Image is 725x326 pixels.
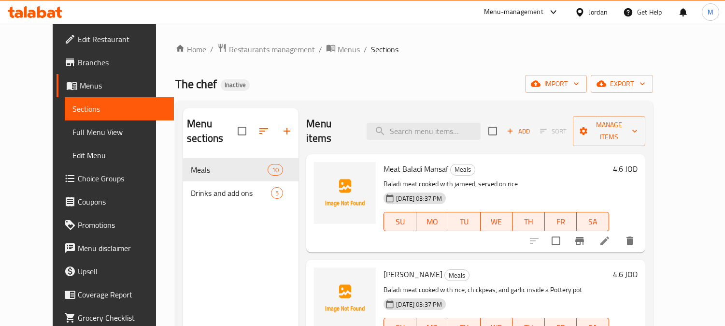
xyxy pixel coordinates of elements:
[452,215,477,229] span: TU
[483,121,503,141] span: Select section
[367,123,481,140] input: search
[65,97,174,120] a: Sections
[57,190,174,213] a: Coupons
[57,213,174,237] a: Promotions
[57,51,174,74] a: Branches
[484,6,543,18] div: Menu-management
[268,165,283,175] span: 10
[512,212,545,231] button: TH
[78,266,166,277] span: Upsell
[78,173,166,184] span: Choice Groups
[271,187,283,199] div: items
[57,260,174,283] a: Upsell
[338,44,360,55] span: Menus
[175,73,217,95] span: The chef
[503,124,534,139] button: Add
[581,119,638,143] span: Manage items
[72,103,166,115] span: Sections
[546,231,566,251] span: Select to update
[275,119,299,143] button: Add section
[306,117,355,146] h2: Menu items
[314,162,376,224] img: Meat Baladi Mansaf
[80,80,166,91] span: Menus
[481,212,513,231] button: WE
[78,219,166,231] span: Promotions
[618,229,641,252] button: delete
[268,164,283,176] div: items
[65,120,174,144] a: Full Menu View
[450,164,475,176] div: Meals
[573,116,645,146] button: Manage items
[57,283,174,306] a: Coverage Report
[392,194,446,203] span: [DATE] 03:37 PM
[534,124,573,139] span: Select section first
[72,126,166,138] span: Full Menu View
[549,215,573,229] span: FR
[78,196,166,207] span: Coupons
[326,43,360,56] a: Menus
[221,81,250,89] span: Inactive
[371,44,398,55] span: Sections
[65,144,174,167] a: Edit Menu
[416,212,449,231] button: MO
[589,7,608,17] div: Jordan
[388,215,412,229] span: SU
[187,117,238,146] h2: Menu sections
[191,164,268,176] span: Meals
[384,178,609,190] p: Baladi meat cooked with jameed, served on rice
[484,215,509,229] span: WE
[191,187,271,199] span: Drinks and add ons
[57,28,174,51] a: Edit Restaurant
[319,44,322,55] li: /
[364,44,367,55] li: /
[217,43,315,56] a: Restaurants management
[229,44,315,55] span: Restaurants management
[183,181,299,205] div: Drinks and add ons5
[183,158,299,181] div: Meals10
[420,215,445,229] span: MO
[232,121,252,141] span: Select all sections
[525,75,587,93] button: import
[384,267,442,282] span: [PERSON_NAME]
[210,44,213,55] li: /
[78,289,166,300] span: Coverage Report
[598,78,645,90] span: export
[505,126,531,137] span: Add
[175,44,206,55] a: Home
[591,75,653,93] button: export
[392,300,446,309] span: [DATE] 03:37 PM
[252,119,275,143] span: Sort sections
[445,270,469,281] span: Meals
[503,124,534,139] span: Add item
[175,43,653,56] nav: breadcrumb
[516,215,541,229] span: TH
[78,33,166,45] span: Edit Restaurant
[577,212,609,231] button: SA
[384,212,416,231] button: SU
[533,78,579,90] span: import
[72,149,166,161] span: Edit Menu
[451,164,475,175] span: Meals
[57,237,174,260] a: Menu disclaimer
[57,74,174,97] a: Menus
[568,229,591,252] button: Branch-specific-item
[384,162,448,176] span: Meat Baladi Mansaf
[708,7,713,17] span: M
[221,79,250,91] div: Inactive
[183,154,299,208] nav: Menu sections
[448,212,481,231] button: TU
[581,215,605,229] span: SA
[613,162,638,176] h6: 4.6 JOD
[599,235,611,247] a: Edit menu item
[444,269,469,281] div: Meals
[78,242,166,254] span: Menu disclaimer
[384,284,609,296] p: Baladi meat cooked with rice, chickpeas, and garlic inside a Pottery pot
[545,212,577,231] button: FR
[57,167,174,190] a: Choice Groups
[613,267,638,281] h6: 4.6 JOD
[271,189,283,198] span: 5
[78,312,166,324] span: Grocery Checklist
[78,57,166,68] span: Branches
